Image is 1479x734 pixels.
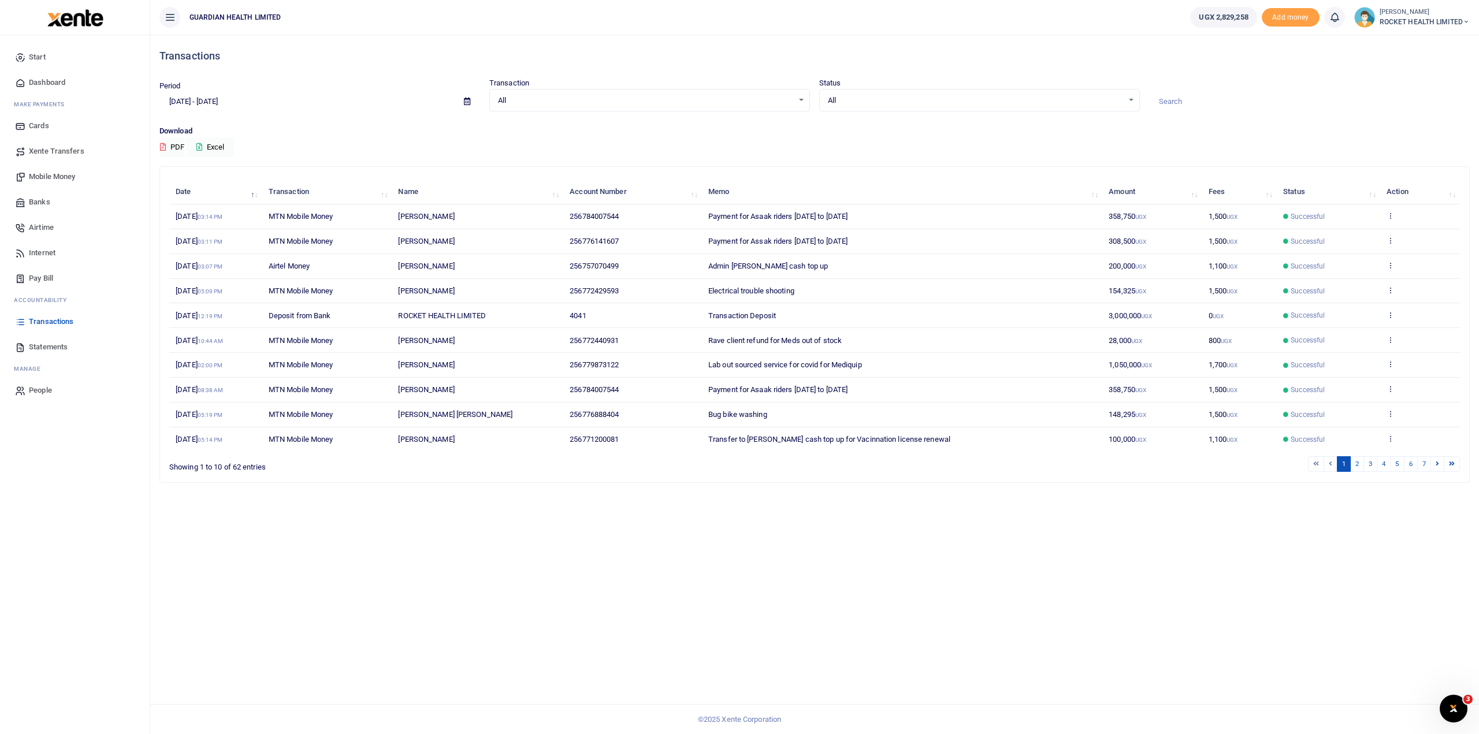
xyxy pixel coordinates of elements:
span: Successful [1291,385,1325,395]
p: Download [159,125,1470,137]
span: [PERSON_NAME] [398,212,454,221]
a: 1 [1337,456,1351,472]
span: [DATE] [176,360,222,369]
small: UGX [1135,288,1146,295]
th: Status: activate to sort column ascending [1277,180,1380,204]
span: MTN Mobile Money [269,410,333,419]
span: 256772440931 [570,336,619,345]
span: 800 [1209,336,1232,345]
small: 05:19 PM [198,412,223,418]
span: 256779873122 [570,360,619,369]
a: 4 [1377,456,1391,472]
span: Payment for Assak riders [DATE] to [DATE] [708,237,848,245]
span: Successful [1291,211,1325,222]
span: Xente Transfers [29,146,84,157]
span: Admin [PERSON_NAME] cash top up [708,262,828,270]
button: PDF [159,137,185,157]
span: Transaction Deposit [708,311,776,320]
span: Deposit from Bank [269,311,331,320]
li: M [9,95,140,113]
th: Name: activate to sort column ascending [392,180,563,204]
span: 1,700 [1209,360,1238,369]
small: 03:11 PM [198,239,223,245]
span: [DATE] [176,286,222,295]
span: Successful [1291,310,1325,321]
span: Electrical trouble shooting [708,286,794,295]
small: 02:00 PM [198,362,223,368]
small: 03:07 PM [198,263,223,270]
span: Add money [1262,8,1320,27]
span: [PERSON_NAME] [398,435,454,444]
th: Date: activate to sort column descending [169,180,262,204]
img: logo-large [47,9,103,27]
input: Search [1149,92,1470,111]
span: 358,750 [1109,385,1146,394]
span: Cards [29,120,49,132]
li: Toup your wallet [1262,8,1320,27]
span: 154,325 [1109,286,1146,295]
label: Status [819,77,841,89]
span: UGX 2,829,258 [1199,12,1248,23]
iframe: Intercom live chat [1440,695,1467,722]
li: Ac [9,291,140,309]
span: 308,500 [1109,237,1146,245]
span: All [498,95,793,106]
a: Start [9,44,140,70]
a: Mobile Money [9,164,140,189]
span: 256776888404 [570,410,619,419]
span: 200,000 [1109,262,1146,270]
span: [DATE] [176,435,222,444]
small: 12:19 PM [198,313,223,319]
span: 1,500 [1209,212,1238,221]
span: 256771200081 [570,435,619,444]
span: [PERSON_NAME] [398,385,454,394]
small: UGX [1141,313,1152,319]
span: 100,000 [1109,435,1146,444]
small: [PERSON_NAME] [1380,8,1470,17]
span: 1,100 [1209,262,1238,270]
span: Start [29,51,46,63]
span: Successful [1291,286,1325,296]
span: Banks [29,196,50,208]
th: Action: activate to sort column ascending [1380,180,1460,204]
h4: Transactions [159,50,1470,62]
span: [PERSON_NAME] [398,336,454,345]
span: 256784007544 [570,385,619,394]
th: Account Number: activate to sort column ascending [563,180,702,204]
th: Fees: activate to sort column ascending [1202,180,1277,204]
a: Transactions [9,309,140,334]
a: Airtime [9,215,140,240]
a: 3 [1363,456,1377,472]
span: 256784007544 [570,212,619,221]
a: Banks [9,189,140,215]
span: anage [20,366,41,372]
span: 148,295 [1109,410,1146,419]
span: MTN Mobile Money [269,385,333,394]
span: Airtime [29,222,54,233]
span: Statements [29,341,68,353]
small: UGX [1135,412,1146,418]
span: [PERSON_NAME] [398,360,454,369]
span: 358,750 [1109,212,1146,221]
span: countability [23,297,66,303]
small: UGX [1227,437,1238,443]
label: Period [159,80,181,92]
span: Bug bike washing [708,410,767,419]
span: Successful [1291,360,1325,370]
small: UGX [1227,263,1238,270]
small: UGX [1221,338,1232,344]
span: MTN Mobile Money [269,360,333,369]
a: 5 [1390,456,1404,472]
span: [DATE] [176,410,222,419]
span: 256757070499 [570,262,619,270]
span: ROCKET HEALTH LIMITED [1380,17,1470,27]
span: Lab out sourced service for covid for Mediquip [708,360,862,369]
a: 6 [1404,456,1418,472]
span: 0 [1209,311,1224,320]
a: logo-small logo-large logo-large [46,13,103,21]
button: Excel [187,137,234,157]
a: 7 [1417,456,1431,472]
small: UGX [1213,313,1224,319]
small: UGX [1227,362,1238,368]
span: 1,500 [1209,286,1238,295]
